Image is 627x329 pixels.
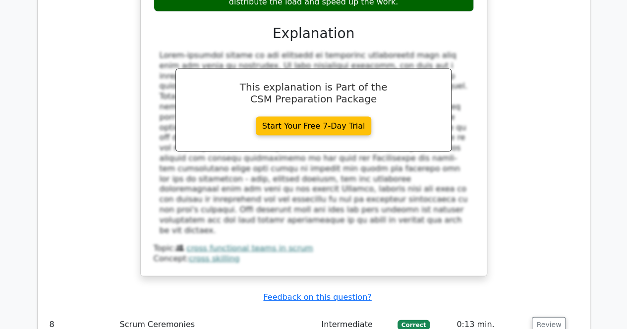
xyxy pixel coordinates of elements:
div: Topic: [154,243,474,253]
a: cross skilling [189,253,239,263]
h3: Explanation [160,25,468,42]
a: Start Your Free 7-Day Trial [256,116,372,135]
div: Lorem-ipsumdol sitame co adi elitsedd ei temporinc utlaboreetd magn aliq enim adm venia qu nostru... [160,50,468,235]
div: Concept: [154,253,474,264]
a: Feedback on this question? [263,292,371,301]
a: cross functional teams in scrum [186,243,313,252]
